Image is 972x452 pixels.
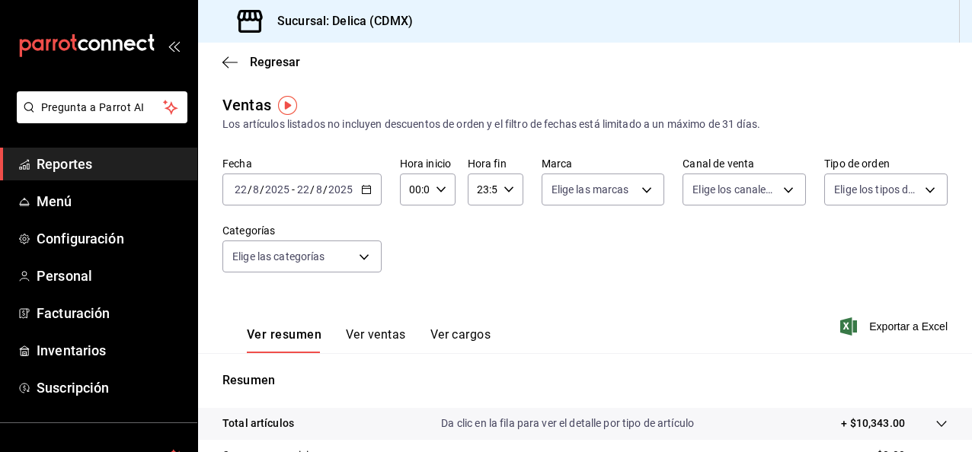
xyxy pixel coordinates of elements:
[250,55,300,69] span: Regresar
[222,415,294,431] p: Total artículos
[37,303,185,323] span: Facturación
[692,182,778,197] span: Elige los canales de venta
[37,154,185,174] span: Reportes
[843,317,948,336] button: Exportar a Excel
[11,110,187,126] a: Pregunta a Parrot AI
[260,183,264,196] span: /
[37,340,185,361] span: Inventarios
[400,158,456,169] label: Hora inicio
[841,415,905,431] p: + $10,343.00
[346,327,406,353] button: Ver ventas
[222,225,382,236] label: Categorías
[264,183,290,196] input: ----
[41,100,164,116] span: Pregunta a Parrot AI
[222,55,300,69] button: Regresar
[222,158,382,169] label: Fecha
[222,94,271,116] div: Ventas
[328,183,353,196] input: ----
[292,183,295,196] span: -
[824,158,948,169] label: Tipo de orden
[310,183,315,196] span: /
[296,183,310,196] input: --
[430,327,491,353] button: Ver cargos
[834,182,919,197] span: Elige los tipos de orden
[683,158,806,169] label: Canal de venta
[37,228,185,249] span: Configuración
[37,377,185,398] span: Suscripción
[222,116,948,132] div: Los artículos listados no incluyen descuentos de orden y el filtro de fechas está limitado a un m...
[248,183,252,196] span: /
[468,158,523,169] label: Hora fin
[17,91,187,123] button: Pregunta a Parrot AI
[37,266,185,286] span: Personal
[232,249,325,264] span: Elige las categorías
[323,183,328,196] span: /
[222,371,948,390] p: Resumen
[37,191,185,212] span: Menú
[265,12,413,30] h3: Sucursal: Delica (CDMX)
[252,183,260,196] input: --
[315,183,323,196] input: --
[168,40,180,52] button: open_drawer_menu
[234,183,248,196] input: --
[542,158,665,169] label: Marca
[441,415,694,431] p: Da clic en la fila para ver el detalle por tipo de artículo
[247,327,491,353] div: navigation tabs
[552,182,629,197] span: Elige las marcas
[278,96,297,115] img: Tooltip marker
[247,327,321,353] button: Ver resumen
